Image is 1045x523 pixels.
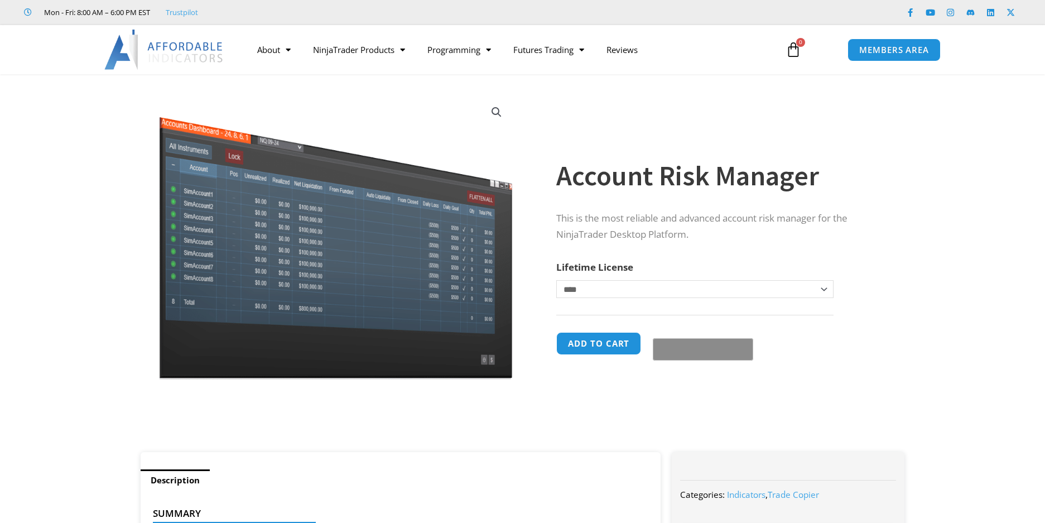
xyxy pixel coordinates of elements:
[302,37,416,63] a: NinjaTrader Products
[41,6,150,19] span: Mon - Fri: 8:00 AM – 6:00 PM EST
[246,37,773,63] nav: Menu
[104,30,224,70] img: LogoAI | Affordable Indicators – NinjaTrader
[859,46,929,54] span: MEMBERS AREA
[156,94,515,380] img: Screenshot 2024-08-26 15462845454
[153,508,640,519] h4: Summary
[653,338,753,361] button: Buy with GPay
[727,489,765,500] a: Indicators
[595,37,649,63] a: Reviews
[502,37,595,63] a: Futures Trading
[556,304,574,311] a: Clear options
[166,6,198,19] a: Trustpilot
[487,102,507,122] a: View full-screen image gallery
[796,38,805,47] span: 0
[768,489,819,500] a: Trade Copier
[556,210,882,243] p: This is the most reliable and advanced account risk manager for the NinjaTrader Desktop Platform.
[556,156,882,195] h1: Account Risk Manager
[727,489,819,500] span: ,
[556,261,633,274] label: Lifetime License
[680,489,725,500] span: Categories:
[769,33,818,66] a: 0
[416,37,502,63] a: Programming
[651,330,751,332] iframe: Secure payment input frame
[246,37,302,63] a: About
[141,469,210,491] a: Description
[556,332,641,355] button: Add to cart
[847,39,941,61] a: MEMBERS AREA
